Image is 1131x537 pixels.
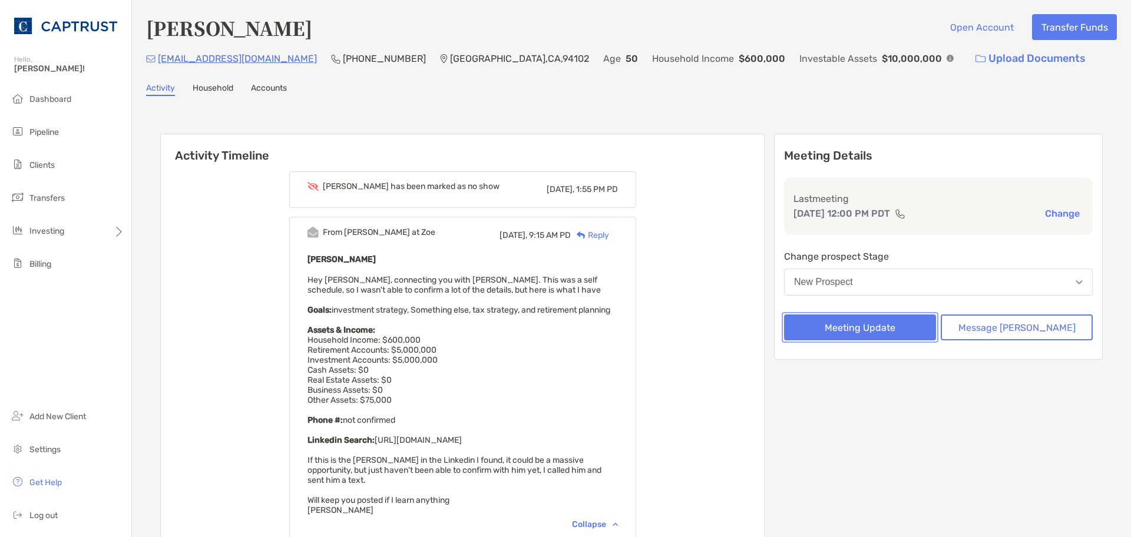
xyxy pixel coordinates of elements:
img: billing icon [11,256,25,270]
img: Open dropdown arrow [1076,280,1083,284]
strong: Linkedin Search: [307,435,375,445]
img: communication type [895,209,905,218]
p: [EMAIL_ADDRESS][DOMAIN_NAME] [158,51,317,66]
img: logout icon [11,508,25,522]
p: [DATE] 12:00 PM PDT [793,206,890,221]
p: 50 [626,51,638,66]
p: Investable Assets [799,51,877,66]
button: New Prospect [784,268,1093,296]
img: Email Icon [146,55,156,62]
button: Meeting Update [784,314,936,340]
span: Investing [29,226,64,236]
span: [PERSON_NAME]! [14,64,124,74]
span: Add New Client [29,412,86,422]
div: [PERSON_NAME] has been marked as no show [323,181,500,191]
img: Phone Icon [331,54,340,64]
button: Transfer Funds [1032,14,1117,40]
p: Household Income [652,51,734,66]
img: Chevron icon [613,522,618,526]
strong: Goals: [307,305,332,315]
a: Activity [146,83,175,96]
p: Age [603,51,621,66]
p: $10,000,000 [882,51,942,66]
span: Billing [29,259,51,269]
p: [GEOGRAPHIC_DATA] , CA , 94102 [450,51,589,66]
div: New Prospect [794,277,853,287]
img: investing icon [11,223,25,237]
img: settings icon [11,442,25,456]
strong: Assets & Income: [307,325,375,335]
div: Reply [571,229,609,241]
img: get-help icon [11,475,25,489]
p: Change prospect Stage [784,249,1093,264]
img: transfers icon [11,190,25,204]
img: Info Icon [947,55,954,62]
span: Log out [29,511,58,521]
a: Upload Documents [968,46,1093,71]
p: Last meeting [793,191,1083,206]
div: Collapse [572,519,618,529]
span: Get Help [29,478,62,488]
a: Household [193,83,233,96]
img: clients icon [11,157,25,171]
img: pipeline icon [11,124,25,138]
img: Event icon [307,182,319,191]
h6: Activity Timeline [161,134,764,163]
span: [DATE], [547,184,574,194]
h4: [PERSON_NAME] [146,14,312,41]
span: Pipeline [29,127,59,137]
span: Transfers [29,193,65,203]
div: From [PERSON_NAME] at Zoe [323,227,435,237]
span: Dashboard [29,94,71,104]
p: Meeting Details [784,148,1093,163]
span: Clients [29,160,55,170]
img: CAPTRUST Logo [14,5,117,47]
img: Location Icon [440,54,448,64]
span: [DATE], [500,230,527,240]
button: Open Account [941,14,1023,40]
img: button icon [975,55,986,63]
span: Hey [PERSON_NAME], connecting you with [PERSON_NAME]. This was a self schedule, so I wasn't able ... [307,275,610,515]
b: [PERSON_NAME] [307,254,376,264]
span: 9:15 AM PD [529,230,571,240]
a: Accounts [251,83,287,96]
span: Settings [29,445,61,455]
button: Message [PERSON_NAME] [941,314,1093,340]
span: 1:55 PM PD [576,184,618,194]
p: $600,000 [739,51,785,66]
button: Change [1041,207,1083,220]
strong: Phone #: [307,415,343,425]
img: Reply icon [577,231,586,239]
img: add_new_client icon [11,409,25,423]
img: Event icon [307,227,319,238]
p: [PHONE_NUMBER] [343,51,426,66]
img: dashboard icon [11,91,25,105]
